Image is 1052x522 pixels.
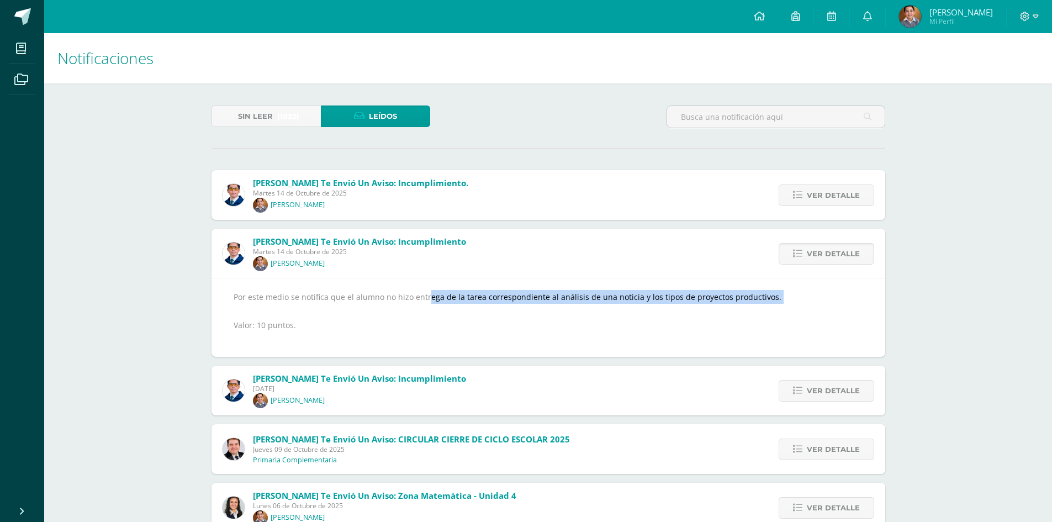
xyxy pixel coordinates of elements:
img: d82e322d7d7a9bf97fbd881f0fbe6525.png [899,6,921,28]
span: [PERSON_NAME] te envió un aviso: Incumplimiento [253,373,466,384]
span: [PERSON_NAME] te envió un aviso: CIRCULAR CIERRE DE CICLO ESCOLAR 2025 [253,434,570,445]
img: 059ccfba660c78d33e1d6e9d5a6a4bb6.png [223,379,245,402]
span: [PERSON_NAME] te envió un aviso: Incumplimiento [253,236,466,247]
div: Por este medio se notifica que el alumno no hizo entrega de la tarea correspondiente al análisis ... [234,290,863,346]
span: Ver detalle [807,185,860,205]
span: Notificaciones [57,48,154,68]
span: Ver detalle [807,244,860,264]
span: Mi Perfil [929,17,993,26]
span: Leídos [369,106,397,126]
span: Jueves 09 de Octubre de 2025 [253,445,570,454]
p: Primaria Complementaria [253,456,337,465]
p: [PERSON_NAME] [271,201,325,209]
img: 57933e79c0f622885edf5cfea874362b.png [223,438,245,460]
p: [PERSON_NAME] [271,259,325,268]
span: Ver detalle [807,439,860,460]
span: Sin leer [238,106,273,126]
p: [PERSON_NAME] [271,396,325,405]
p: [PERSON_NAME] [271,513,325,522]
span: Martes 14 de Octubre de 2025 [253,247,466,256]
span: [DATE] [253,384,466,393]
img: 45ff07f342410b4c0cae547b66bad4c4.png [253,393,268,408]
a: Sin leer(1022) [212,106,321,127]
span: Lunes 06 de Octubre de 2025 [253,501,516,510]
span: Martes 14 de Octubre de 2025 [253,188,468,198]
span: (1022) [277,106,299,126]
span: Ver detalle [807,498,860,518]
span: [PERSON_NAME] te envió un aviso: Zona matemática - Unidad 4 [253,490,516,501]
img: 059ccfba660c78d33e1d6e9d5a6a4bb6.png [223,184,245,206]
span: Ver detalle [807,381,860,401]
img: 45ff07f342410b4c0cae547b66bad4c4.png [253,256,268,271]
span: [PERSON_NAME] te envió un aviso: Incumplimiento. [253,177,468,188]
img: 059ccfba660c78d33e1d6e9d5a6a4bb6.png [223,242,245,265]
img: 45ff07f342410b4c0cae547b66bad4c4.png [253,198,268,213]
a: Leídos [321,106,430,127]
span: [PERSON_NAME] [929,7,993,18]
input: Busca una notificación aquí [667,106,885,128]
img: b15e54589cdbd448c33dd63f135c9987.png [223,497,245,519]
